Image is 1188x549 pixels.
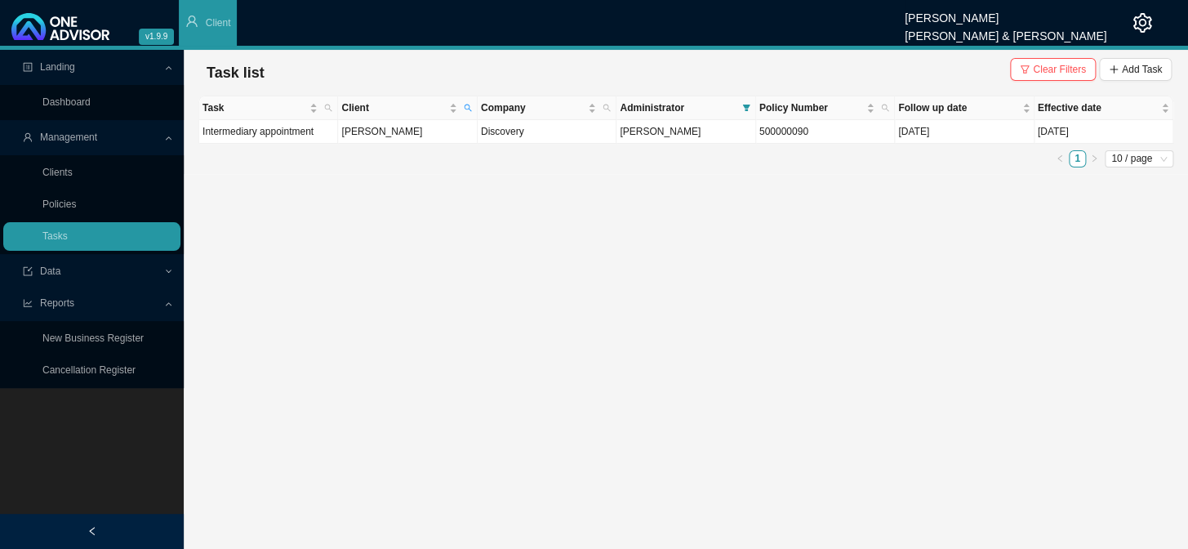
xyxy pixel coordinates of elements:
span: search [878,96,892,119]
span: Client [206,17,231,29]
span: filter [739,96,754,119]
span: Landing [40,61,75,73]
span: filter [742,104,750,112]
span: import [23,266,33,276]
span: Reports [40,297,74,309]
span: line-chart [23,298,33,308]
span: Company [481,100,585,116]
li: Next Page [1086,150,1103,167]
a: Dashboard [42,96,91,108]
td: [DATE] [1034,120,1173,144]
button: Add Task [1099,58,1172,81]
span: Effective date [1038,100,1158,116]
td: Discovery [478,120,616,144]
span: search [599,96,614,119]
span: search [321,96,336,119]
img: 2df55531c6924b55f21c4cf5d4484680-logo-light.svg [11,13,109,40]
div: [PERSON_NAME] & [PERSON_NAME] [905,22,1106,40]
th: Effective date [1034,96,1173,120]
span: right [1090,154,1098,163]
span: profile [23,62,33,72]
span: user [185,15,198,28]
a: 1 [1070,151,1085,167]
span: search [603,104,611,112]
button: right [1086,150,1103,167]
span: Add Task [1122,61,1162,78]
span: filter [1020,65,1030,74]
span: [PERSON_NAME] [620,126,701,137]
span: search [461,96,475,119]
span: v1.9.9 [139,29,174,45]
div: Page Size [1105,150,1173,167]
span: Task [202,100,306,116]
th: Follow up date [895,96,1034,120]
td: 500000090 [756,120,895,144]
a: New Business Register [42,333,144,344]
span: user [23,132,33,142]
th: Client [338,96,477,120]
span: plus [1109,65,1119,74]
td: [DATE] [895,120,1034,144]
li: Previous Page [1052,150,1069,167]
span: left [87,526,97,536]
a: Policies [42,199,76,210]
div: [PERSON_NAME] [905,4,1106,22]
a: Cancellation Register [42,364,136,376]
span: Data [40,266,60,277]
span: setting [1132,13,1152,33]
a: Tasks [42,230,68,242]
td: [PERSON_NAME] [338,120,477,144]
span: left [1056,154,1064,163]
span: Client [341,100,445,116]
span: Clear Filters [1033,61,1086,78]
span: search [464,104,472,112]
span: Management [40,132,97,143]
span: search [324,104,332,112]
th: Policy Number [756,96,895,120]
button: Clear Filters [1010,58,1096,81]
span: search [881,104,889,112]
li: 1 [1069,150,1086,167]
span: Administrator [620,100,735,116]
span: 10 / page [1111,151,1167,167]
a: Clients [42,167,73,178]
button: left [1052,150,1069,167]
th: Task [199,96,338,120]
th: Company [478,96,616,120]
span: Policy Number [759,100,863,116]
td: Intermediary appointment [199,120,338,144]
span: Task list [207,65,265,81]
span: Follow up date [898,100,1018,116]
